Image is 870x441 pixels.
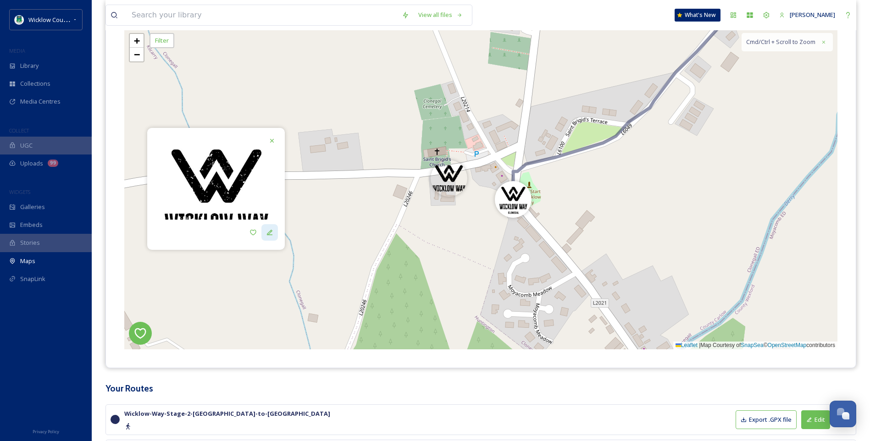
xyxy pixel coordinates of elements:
span: Media Centres [20,97,61,106]
a: View all files [414,6,467,24]
span: SnapLink [20,275,45,283]
a: What's New [675,9,720,22]
a: Privacy Policy [33,425,59,436]
span: MEDIA [9,47,25,54]
span: Collections [20,79,50,88]
a: OpenStreetMap [768,342,807,348]
div: Map Courtesy of © contributors [673,342,837,349]
a: SnapSea [741,342,763,348]
a: [PERSON_NAME] [775,6,840,24]
button: Edit [801,410,830,429]
img: Marker [495,181,532,218]
h3: Your Routes [105,382,856,395]
img: Marker [431,160,467,197]
span: Library [20,61,39,70]
span: Cmd/Ctrl + Scroll to Zoom [746,38,815,46]
img: Wicklow%20Way%20Stamp%20-%20Clonegal%202.jpg [147,128,285,265]
span: − [134,49,140,60]
span: | [699,342,700,348]
span: UGC [20,141,33,150]
span: + [134,35,140,46]
span: Privacy Policy [33,429,59,435]
span: Maps [20,257,35,265]
span: Wicklow County Council [28,15,93,24]
a: Zoom out [130,48,144,61]
button: Export .GPX file [736,410,797,429]
div: 99 [48,160,58,167]
a: Zoom in [130,34,144,48]
span: Embeds [20,220,43,229]
span: Stories [20,238,40,247]
span: Uploads [20,159,43,168]
span: COLLECT [9,127,29,134]
img: download%20(9).png [15,15,24,24]
a: Leaflet [676,342,698,348]
strong: Wicklow-Way-Stage-2-[GEOGRAPHIC_DATA]-to-[GEOGRAPHIC_DATA] [124,409,330,418]
span: WIDGETS [9,188,30,195]
button: Open Chat [830,401,856,427]
span: Galleries [20,203,45,211]
div: Filter [150,33,174,48]
span: [PERSON_NAME] [790,11,835,19]
input: Search your library [127,5,397,25]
